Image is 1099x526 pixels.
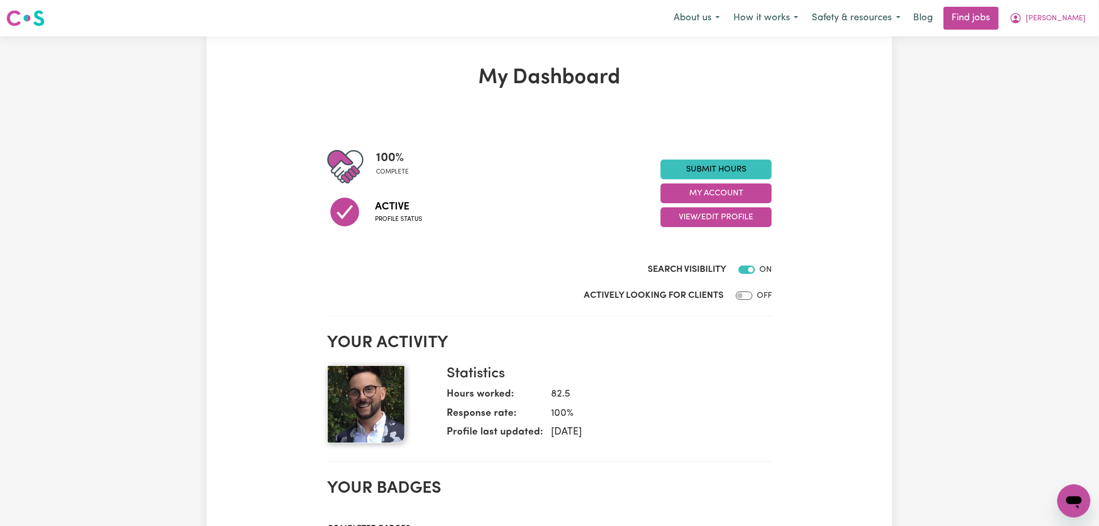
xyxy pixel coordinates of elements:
label: Actively Looking for Clients [584,289,723,303]
dd: [DATE] [543,425,763,440]
div: Profile completeness: 100% [376,149,417,185]
span: Active [375,199,422,215]
button: About us [667,7,727,29]
button: How it works [727,7,805,29]
h2: Your activity [327,333,772,353]
span: OFF [757,292,772,300]
a: Blog [907,7,940,30]
h2: Your badges [327,479,772,498]
button: Safety & resources [805,7,907,29]
iframe: Button to launch messaging window [1057,484,1091,518]
dd: 82.5 [543,387,763,402]
span: Profile status [375,215,422,224]
h3: Statistics [447,365,763,383]
a: Find jobs [944,7,999,30]
label: Search Visibility [648,263,726,277]
dt: Hours worked: [447,387,543,406]
button: View/Edit Profile [661,207,772,227]
a: Submit Hours [661,160,772,179]
dt: Profile last updated: [447,425,543,444]
h1: My Dashboard [327,65,772,90]
img: Careseekers logo [6,9,45,28]
span: ON [759,266,772,274]
button: My Account [661,183,772,203]
dt: Response rate: [447,406,543,426]
button: My Account [1003,7,1093,29]
span: complete [376,167,409,177]
a: Careseekers logo [6,6,45,30]
img: Your profile picture [327,365,405,443]
span: [PERSON_NAME] [1026,13,1086,24]
span: 100 % [376,149,409,167]
dd: 100 % [543,406,763,422]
